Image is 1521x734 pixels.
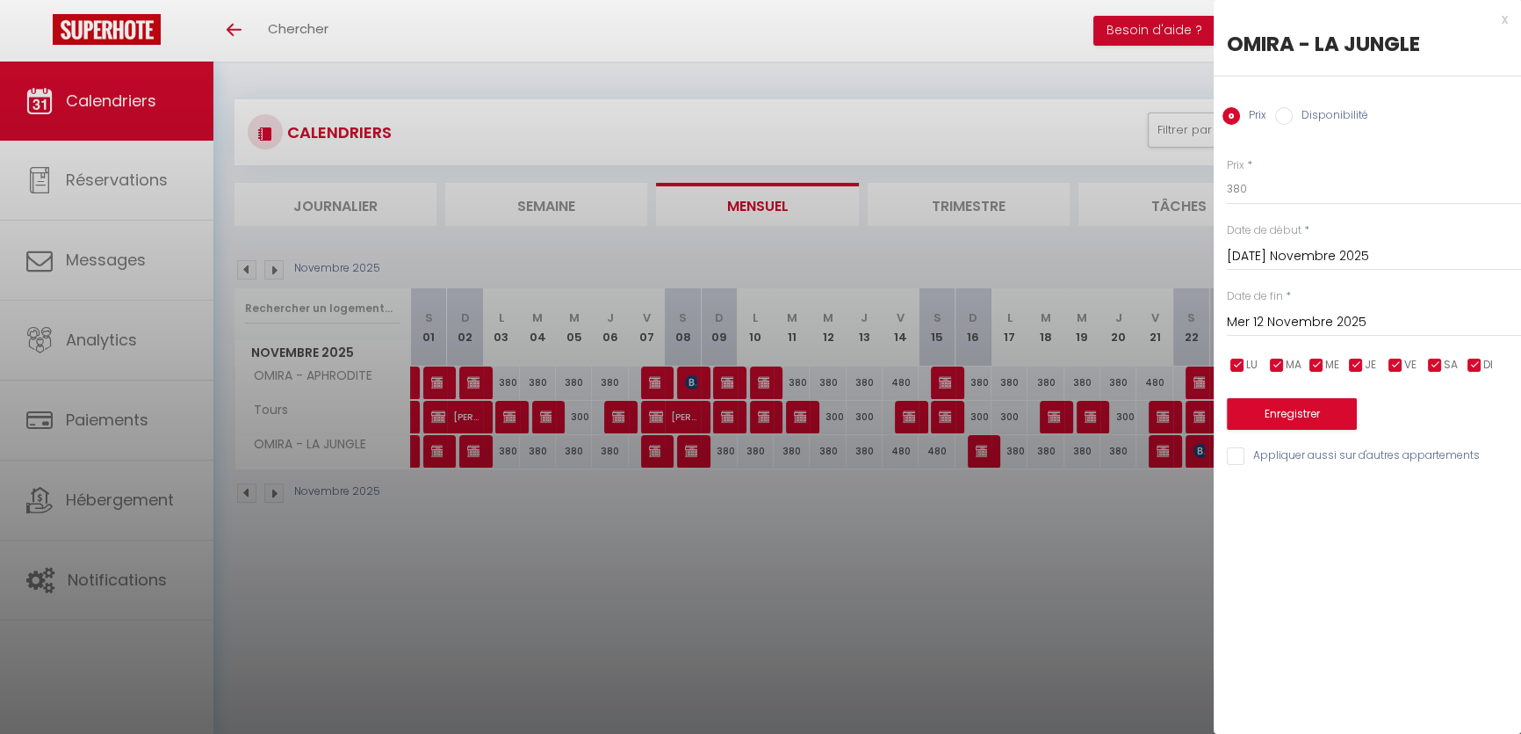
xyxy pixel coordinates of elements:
label: Prix [1240,107,1266,127]
div: x [1214,9,1508,30]
label: Date de début [1227,222,1301,239]
div: OMIRA - LA JUNGLE [1227,30,1508,58]
label: Prix [1227,157,1244,174]
span: VE [1404,357,1416,374]
span: JE [1365,357,1376,374]
label: Date de fin [1227,288,1283,305]
button: Enregistrer [1227,398,1357,430]
label: Disponibilité [1293,107,1368,127]
span: ME [1325,357,1339,374]
span: DI [1483,357,1493,374]
span: LU [1246,357,1258,374]
span: SA [1444,357,1458,374]
span: MA [1286,357,1301,374]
